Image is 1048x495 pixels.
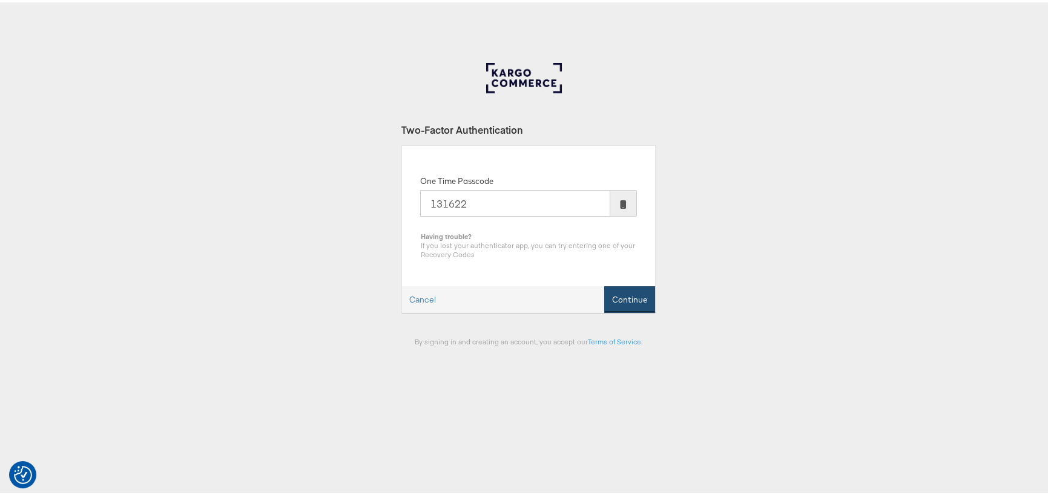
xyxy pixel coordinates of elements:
button: Continue [604,284,655,311]
b: Having trouble? [421,229,472,238]
div: Two-Factor Authentication [401,120,656,134]
a: Terms of Service [588,335,641,344]
label: One Time Passcode [420,173,493,185]
img: Revisit consent button [14,464,32,482]
input: Enter the code [420,188,610,214]
a: Cancel [402,284,443,310]
button: Consent Preferences [14,464,32,482]
div: By signing in and creating an account, you accept our . [401,335,656,344]
span: If you lost your authenticator app, you can try entering one of your Recovery Codes [421,238,635,257]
